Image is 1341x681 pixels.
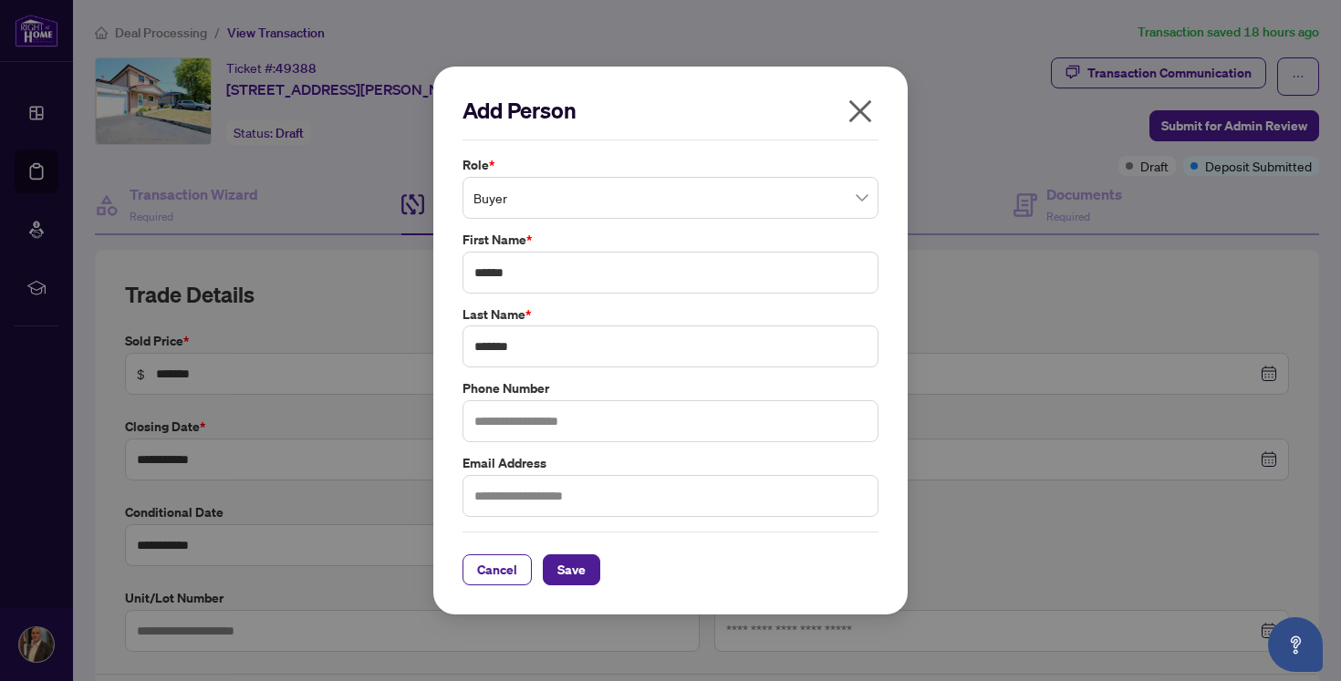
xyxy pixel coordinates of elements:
[463,453,878,473] label: Email Address
[463,304,878,325] label: Last Name
[557,555,586,584] span: Save
[846,97,875,126] span: close
[463,155,878,175] label: Role
[477,555,517,584] span: Cancel
[473,181,868,215] span: Buyer
[1268,617,1323,672] button: Open asap
[543,554,600,585] button: Save
[463,554,532,585] button: Cancel
[463,96,878,125] h2: Add Person
[463,378,878,398] label: Phone Number
[463,230,878,250] label: First Name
